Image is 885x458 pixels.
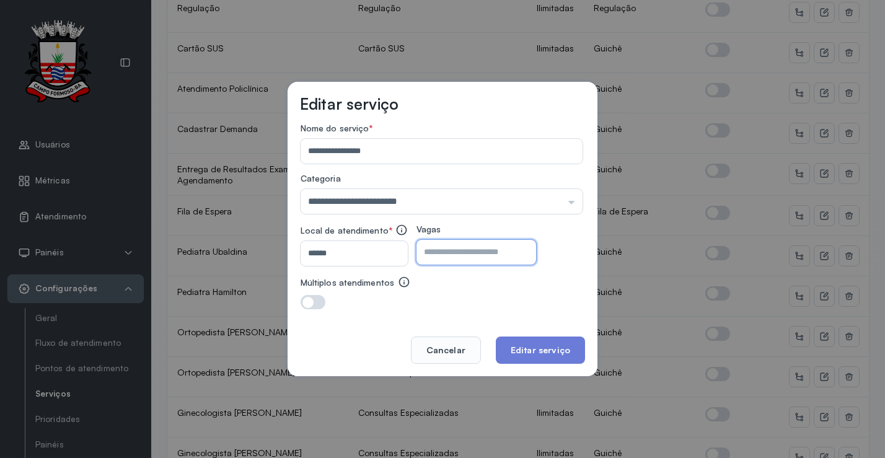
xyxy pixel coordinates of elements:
span: Vagas [416,224,441,234]
label: Múltiplos atendimentos [301,278,394,288]
span: Categoria [301,173,341,183]
button: Editar serviço [496,337,585,364]
button: Cancelar [411,337,481,364]
span: Local de atendimento [301,225,389,236]
span: Nome do serviço [301,123,369,133]
h3: Editar serviço [300,94,398,113]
